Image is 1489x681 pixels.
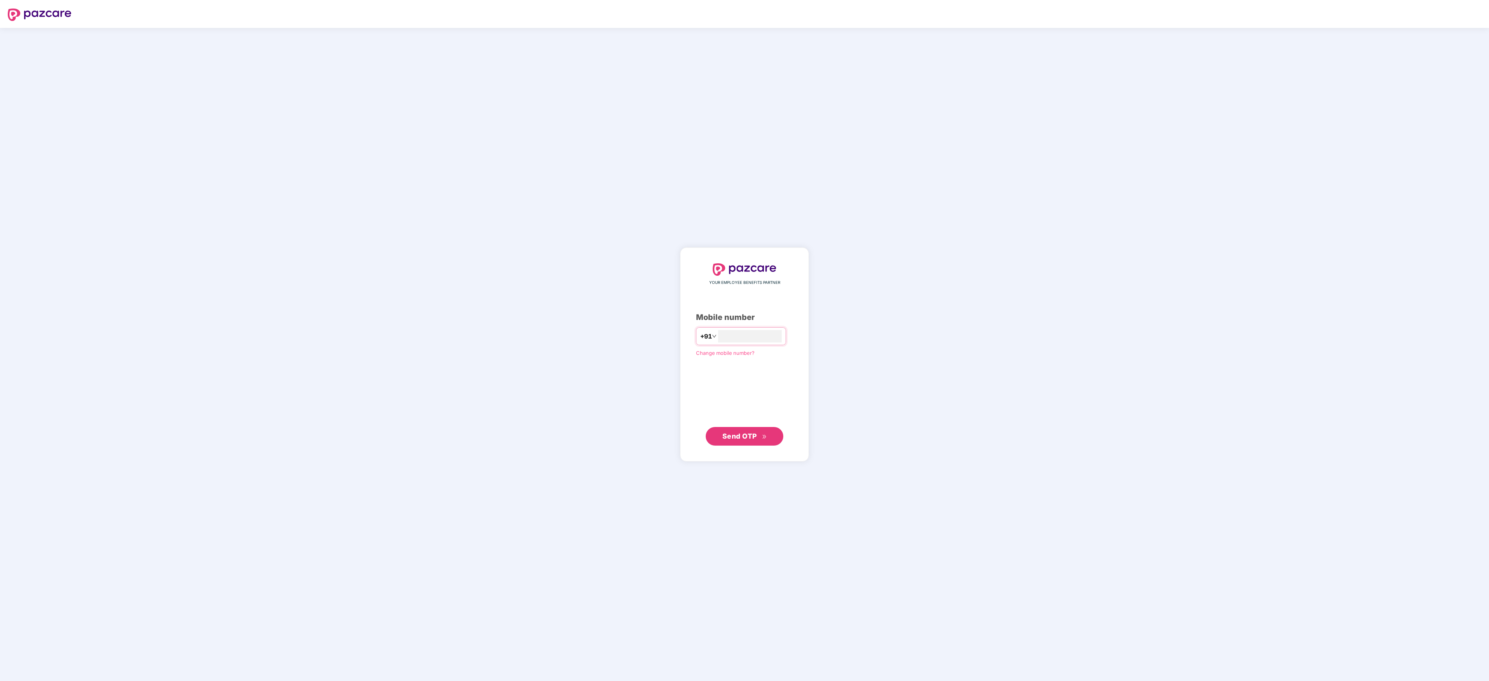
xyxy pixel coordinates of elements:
[696,350,755,356] a: Change mobile number?
[762,434,767,439] span: double-right
[706,427,783,446] button: Send OTPdouble-right
[722,432,757,440] span: Send OTP
[713,263,776,276] img: logo
[8,9,71,21] img: logo
[712,334,717,339] span: down
[709,280,780,286] span: YOUR EMPLOYEE BENEFITS PARTNER
[700,332,712,341] span: +91
[696,311,793,323] div: Mobile number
